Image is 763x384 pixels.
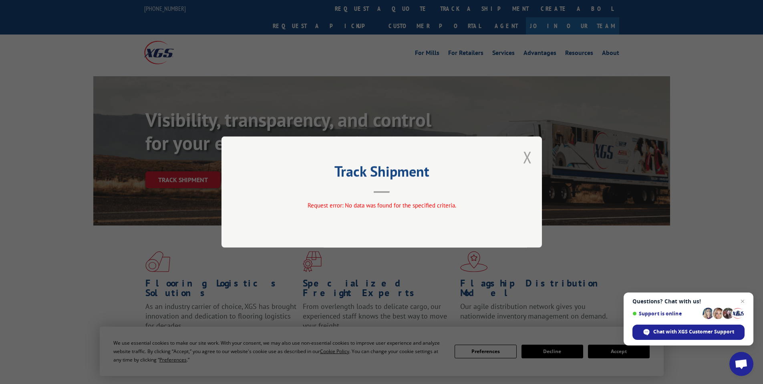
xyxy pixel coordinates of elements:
[653,328,734,335] span: Chat with XGS Customer Support
[523,146,532,168] button: Close modal
[632,298,745,305] span: Questions? Chat with us!
[632,311,700,317] span: Support is online
[632,325,745,340] div: Chat with XGS Customer Support
[307,201,456,209] span: Request error: No data was found for the specified criteria.
[262,166,502,181] h2: Track Shipment
[738,297,747,306] span: Close chat
[729,352,753,376] div: Open chat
